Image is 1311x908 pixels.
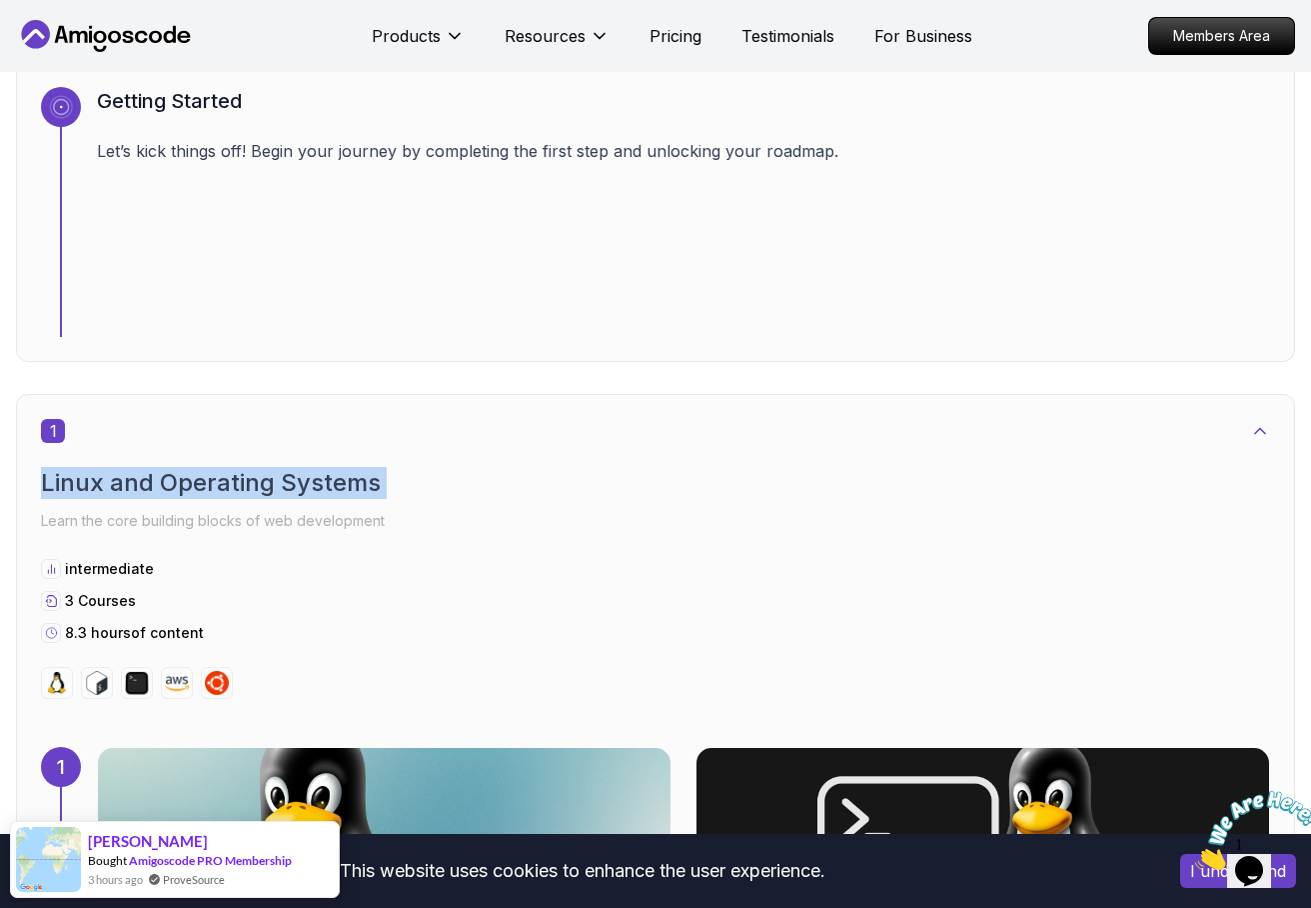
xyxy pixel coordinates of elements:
[45,671,69,695] img: linux logo
[1180,854,1296,888] button: Accept cookies
[163,871,225,888] a: ProveSource
[874,24,972,48] a: For Business
[372,24,465,64] button: Products
[85,671,109,695] img: bash logo
[372,24,441,48] p: Products
[88,833,208,850] span: [PERSON_NAME]
[65,623,204,643] p: 8.3 hours of content
[505,24,586,48] p: Resources
[65,592,136,609] span: 3 Courses
[1187,783,1311,878] iframe: chat widget
[65,559,154,579] p: intermediate
[15,849,1150,893] div: This website uses cookies to enhance the user experience.
[88,871,143,888] span: 3 hours ago
[129,853,292,868] a: Amigoscode PRO Membership
[88,853,127,868] span: Bought
[205,671,229,695] img: ubuntu logo
[505,24,610,64] button: Resources
[1149,18,1294,54] p: Members Area
[1148,17,1295,55] a: Members Area
[165,671,189,695] img: aws logo
[41,467,1270,499] h2: Linux and Operating Systems
[16,827,81,892] img: provesource social proof notification image
[41,747,81,787] div: 1
[8,8,132,87] img: Chat attention grabber
[650,24,701,48] a: Pricing
[125,671,149,695] img: terminal logo
[741,24,834,48] a: Testimonials
[41,507,1270,535] p: Learn the core building blocks of web development
[97,139,1270,163] p: Let’s kick things off! Begin your journey by completing the first step and unlocking your roadmap.
[8,8,16,25] span: 1
[41,419,65,443] span: 1
[97,87,1270,115] h3: Getting Started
